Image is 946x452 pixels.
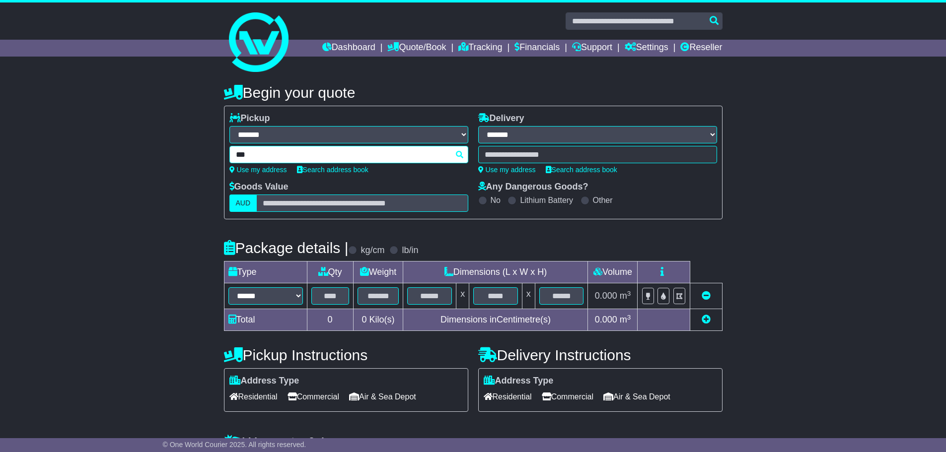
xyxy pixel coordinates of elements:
label: lb/in [402,245,418,256]
span: m [620,315,631,324]
span: Residential [229,389,278,404]
a: Use my address [229,166,287,174]
span: m [620,291,631,301]
span: © One World Courier 2025. All rights reserved. [163,441,306,449]
td: Kilo(s) [353,309,403,331]
a: Search address book [546,166,617,174]
typeahead: Please provide city [229,146,468,163]
a: Financials [514,40,560,57]
a: Dashboard [322,40,375,57]
td: Dimensions in Centimetre(s) [403,309,588,331]
h4: Warranty & Insurance [224,434,723,451]
label: Address Type [229,376,299,387]
label: AUD [229,194,257,212]
h4: Delivery Instructions [478,347,723,363]
td: Qty [307,261,353,283]
a: Reseller [680,40,722,57]
label: kg/cm [361,245,384,256]
label: Other [593,195,613,205]
label: Address Type [484,376,554,387]
td: Type [224,261,307,283]
label: Pickup [229,113,270,124]
td: Dimensions (L x W x H) [403,261,588,283]
label: Goods Value [229,182,289,193]
td: Volume [588,261,638,283]
td: 0 [307,309,353,331]
a: Remove this item [702,291,711,301]
span: 0 [362,315,366,324]
a: Add new item [702,315,711,324]
td: x [456,283,469,309]
label: Lithium Battery [520,195,573,205]
h4: Pickup Instructions [224,347,468,363]
label: No [491,195,501,205]
h4: Package details | [224,240,349,256]
label: Delivery [478,113,524,124]
span: Commercial [542,389,593,404]
a: Settings [625,40,668,57]
td: Weight [353,261,403,283]
sup: 3 [627,314,631,321]
span: Commercial [288,389,339,404]
span: 0.000 [595,315,617,324]
sup: 3 [627,290,631,297]
span: 0.000 [595,291,617,301]
span: Residential [484,389,532,404]
a: Quote/Book [387,40,446,57]
a: Use my address [478,166,536,174]
span: Air & Sea Depot [349,389,416,404]
label: Any Dangerous Goods? [478,182,588,193]
td: Total [224,309,307,331]
a: Tracking [458,40,502,57]
h4: Begin your quote [224,84,723,101]
a: Search address book [297,166,368,174]
td: x [522,283,535,309]
span: Air & Sea Depot [603,389,670,404]
a: Support [572,40,612,57]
